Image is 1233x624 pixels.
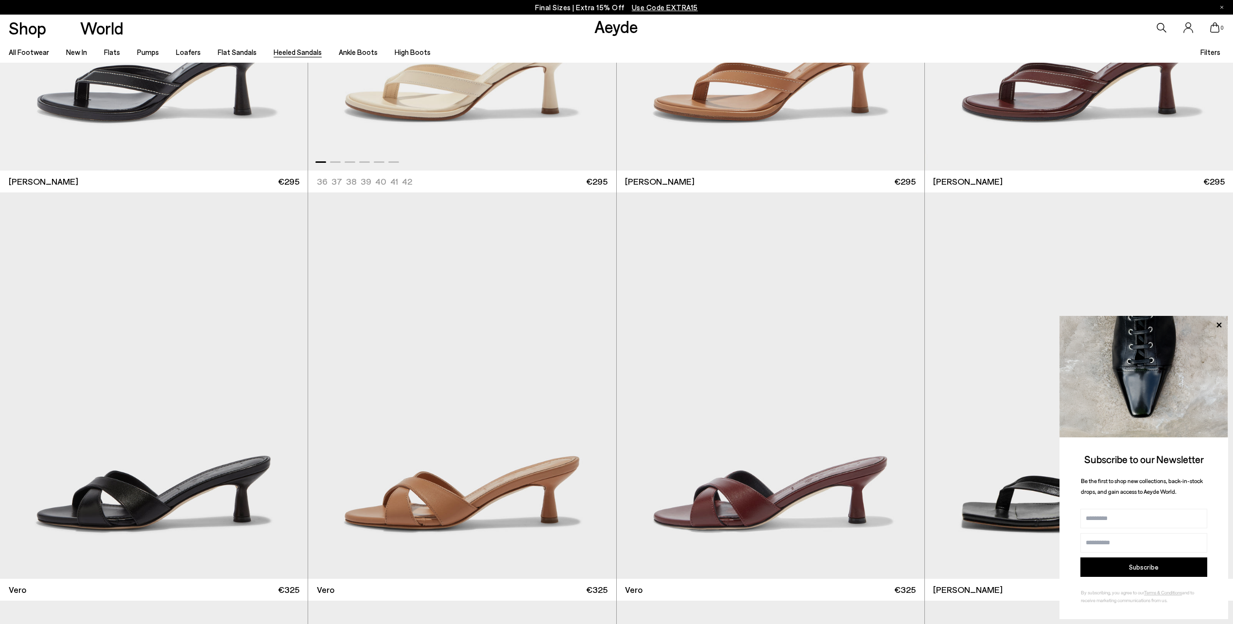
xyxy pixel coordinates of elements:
a: Vero €325 [617,579,924,601]
a: All Footwear [9,48,49,56]
ul: variant [317,175,409,188]
a: Pumps [137,48,159,56]
span: €295 [894,175,916,188]
span: €295 [1203,175,1225,188]
a: [PERSON_NAME] €295 [925,171,1233,192]
span: [PERSON_NAME] [625,175,695,188]
a: 0 [1210,22,1220,33]
span: Vero [9,584,26,596]
a: Flat Sandals [218,48,257,56]
span: Filters [1200,48,1220,56]
img: ca3f721fb6ff708a270709c41d776025.jpg [1059,316,1228,437]
span: Vero [625,584,643,596]
a: High Boots [395,48,431,56]
span: [PERSON_NAME] [9,175,78,188]
span: €295 [278,175,299,188]
a: [PERSON_NAME] €295 [617,171,924,192]
p: Final Sizes | Extra 15% Off [535,1,698,14]
a: Heeled Sandals [274,48,322,56]
span: €295 [586,175,608,188]
span: Navigate to /collections/ss25-final-sizes [632,3,698,12]
a: 36 37 38 39 40 41 42 €295 [308,171,616,192]
a: Shop [9,19,46,36]
span: [PERSON_NAME] [933,175,1003,188]
a: Aeyde [594,16,638,36]
a: Loafers [176,48,201,56]
span: 0 [1220,25,1225,31]
img: Vero Leather Mules [617,192,924,579]
span: Subscribe to our Newsletter [1084,453,1204,465]
a: Terms & Conditions [1144,589,1182,595]
img: Wilma Leather Thong Sandals [925,192,1233,579]
span: Be the first to shop new collections, back-in-stock drops, and gain access to Aeyde World. [1081,477,1203,495]
img: Vero Leather Mules [308,192,616,579]
a: Ankle Boots [339,48,378,56]
a: Flats [104,48,120,56]
span: Vero [317,584,334,596]
a: [PERSON_NAME] €295 [925,579,1233,601]
span: €325 [278,584,299,596]
span: €325 [586,584,608,596]
a: Vero €325 [308,579,616,601]
a: World [80,19,123,36]
button: Subscribe [1080,557,1207,577]
a: New In [66,48,87,56]
span: By subscribing, you agree to our [1081,589,1144,595]
span: [PERSON_NAME] [933,584,1003,596]
span: €325 [894,584,916,596]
